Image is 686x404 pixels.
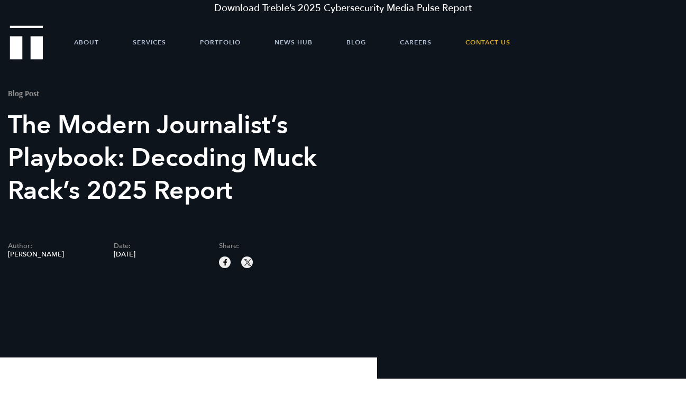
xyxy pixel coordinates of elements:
h1: The Modern Journalist’s Playbook: Decoding Muck Rack’s 2025 Report [8,109,325,207]
img: twitter sharing button [243,258,252,267]
span: Share: [219,243,309,250]
span: [PERSON_NAME] [8,251,98,258]
a: Blog [346,26,366,58]
a: Services [133,26,166,58]
img: Treble logo [10,25,43,59]
a: About [74,26,99,58]
span: Author: [8,243,98,250]
img: facebook sharing button [221,258,230,267]
mark: Blog Post [8,88,39,98]
span: Date: [114,243,204,250]
a: Treble Homepage [11,26,42,59]
a: Careers [400,26,432,58]
a: Contact Us [465,26,510,58]
a: Portfolio [200,26,241,58]
a: News Hub [275,26,313,58]
span: [DATE] [114,251,204,258]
